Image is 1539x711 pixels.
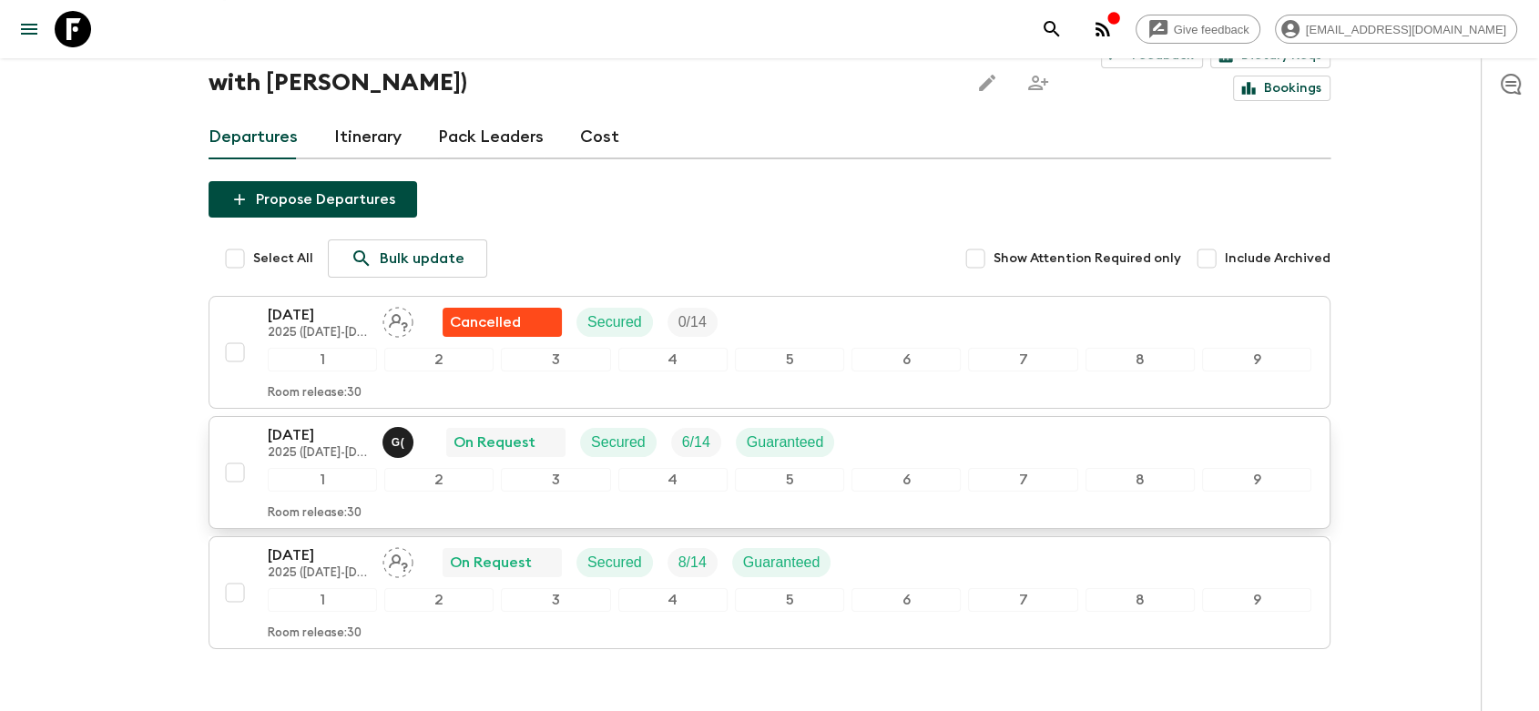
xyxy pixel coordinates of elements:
[587,311,642,333] p: Secured
[209,28,954,101] h1: Alternative [GEOGRAPHIC_DATA] (TH1) 2025 ([DATE]-[DATE] with [PERSON_NAME])
[438,116,544,159] a: Pack Leaders
[618,348,728,371] div: 4
[382,312,413,327] span: Assign pack leader
[450,552,532,574] p: On Request
[735,468,844,492] div: 5
[209,536,1330,649] button: [DATE]2025 ([DATE]-[DATE] with [PERSON_NAME])Assign pack leaderOn RequestSecuredTrip FillGuarante...
[968,588,1077,612] div: 7
[735,588,844,612] div: 5
[268,566,368,581] p: 2025 ([DATE]-[DATE] with [PERSON_NAME])
[1020,65,1056,101] span: Share this itinerary
[618,588,728,612] div: 4
[580,428,657,457] div: Secured
[587,552,642,574] p: Secured
[268,386,362,401] p: Room release: 30
[1085,588,1195,612] div: 8
[334,116,402,159] a: Itinerary
[209,181,417,218] button: Propose Departures
[501,348,610,371] div: 3
[851,468,961,492] div: 6
[747,432,824,453] p: Guaranteed
[576,308,653,337] div: Secured
[968,468,1077,492] div: 7
[268,588,377,612] div: 1
[209,416,1330,529] button: [DATE]2025 ([DATE]-[DATE] with [PERSON_NAME])Gong (Anon) RatanaphaisalOn RequestSecuredTrip FillG...
[1275,15,1517,44] div: [EMAIL_ADDRESS][DOMAIN_NAME]
[851,348,961,371] div: 6
[678,311,707,333] p: 0 / 14
[501,588,610,612] div: 3
[454,432,535,453] p: On Request
[384,348,494,371] div: 2
[253,249,313,268] span: Select All
[380,248,464,269] p: Bulk update
[735,348,844,371] div: 5
[268,626,362,641] p: Room release: 30
[392,435,405,450] p: G (
[668,548,718,577] div: Trip Fill
[994,249,1181,268] span: Show Attention Required only
[384,468,494,492] div: 2
[443,308,562,337] div: Flash Pack cancellation
[1233,76,1330,101] a: Bookings
[1296,23,1516,36] span: [EMAIL_ADDRESS][DOMAIN_NAME]
[268,446,368,461] p: 2025 ([DATE]-[DATE] with [PERSON_NAME])
[268,468,377,492] div: 1
[591,432,646,453] p: Secured
[671,428,721,457] div: Trip Fill
[268,506,362,521] p: Room release: 30
[328,239,487,278] a: Bulk update
[450,311,521,333] p: Cancelled
[11,11,47,47] button: menu
[1202,588,1311,612] div: 9
[268,424,368,446] p: [DATE]
[851,588,961,612] div: 6
[969,65,1005,101] button: Edit this itinerary
[1225,249,1330,268] span: Include Archived
[968,348,1077,371] div: 7
[382,553,413,567] span: Assign pack leader
[1202,468,1311,492] div: 9
[209,116,298,159] a: Departures
[268,304,368,326] p: [DATE]
[384,588,494,612] div: 2
[1202,348,1311,371] div: 9
[209,296,1330,409] button: [DATE]2025 ([DATE]-[DATE] with [PERSON_NAME])Assign pack leaderFlash Pack cancellationSecuredTrip...
[268,544,368,566] p: [DATE]
[580,116,619,159] a: Cost
[268,326,368,340] p: 2025 ([DATE]-[DATE] with [PERSON_NAME])
[1085,468,1195,492] div: 8
[382,427,417,458] button: G(
[682,432,710,453] p: 6 / 14
[1164,23,1259,36] span: Give feedback
[743,552,820,574] p: Guaranteed
[382,432,417,447] span: Gong (Anon) Ratanaphaisal
[268,348,377,371] div: 1
[1034,11,1070,47] button: search adventures
[501,468,610,492] div: 3
[668,308,718,337] div: Trip Fill
[576,548,653,577] div: Secured
[1085,348,1195,371] div: 8
[678,552,707,574] p: 8 / 14
[1136,15,1260,44] a: Give feedback
[618,468,728,492] div: 4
